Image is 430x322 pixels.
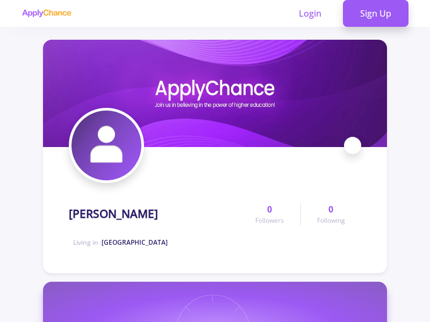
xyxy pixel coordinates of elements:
span: Living in : [73,238,168,247]
span: Following [317,216,345,225]
h1: [PERSON_NAME] [69,207,158,221]
img: Mohamad Ebrahimiavatar [71,111,141,180]
img: Mohamad Ebrahimicover image [43,40,387,147]
a: 0Followers [239,203,300,225]
a: 0Following [300,203,361,225]
span: [GEOGRAPHIC_DATA] [102,238,168,247]
span: Followers [255,216,284,225]
span: 0 [267,203,272,216]
img: applychance logo text only [21,9,71,18]
span: 0 [328,203,333,216]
